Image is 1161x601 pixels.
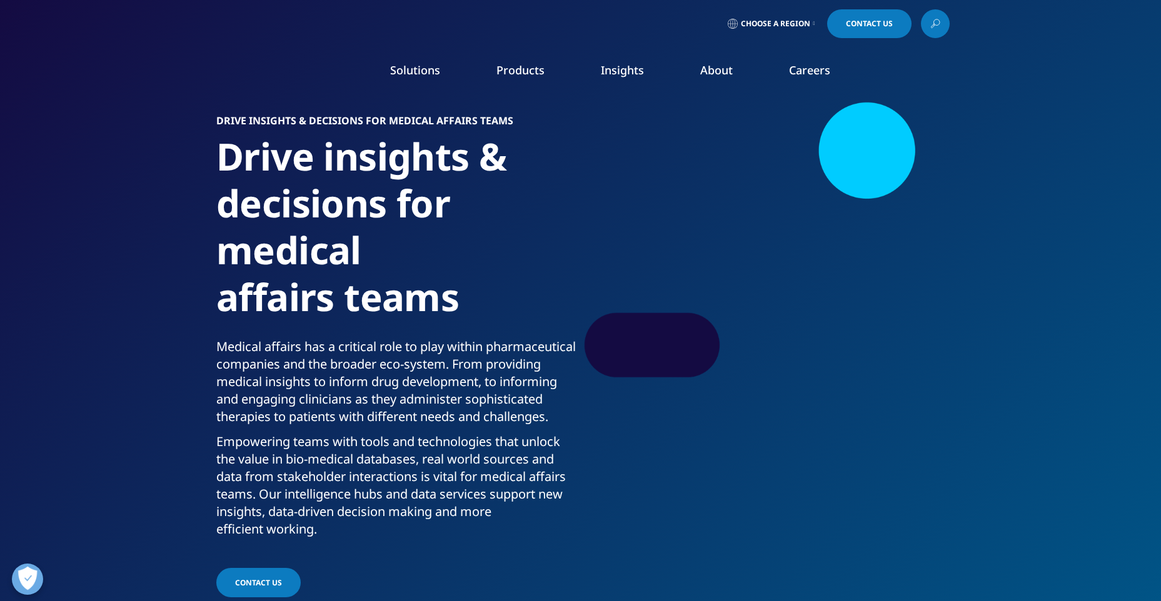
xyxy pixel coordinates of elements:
[789,62,830,77] a: Careers
[216,568,301,597] a: CONTACT US
[846,20,893,27] span: Contact Us
[12,564,43,595] button: Ouvrir le centre de préférences
[827,9,912,38] a: Contact Us
[741,19,810,29] span: Choose a Region
[212,64,312,82] img: IQVIA Healthcare Information Technology and Pharma Clinical Research Company
[700,62,733,77] a: About
[496,62,545,77] a: Products
[390,62,440,77] a: Solutions
[235,577,282,588] span: CONTACT US
[317,44,950,102] nav: Primary
[216,338,576,433] p: Medical affairs has a critical role to play within pharmaceutical companies and the broader eco-s...
[610,116,945,365] img: 2239_doctor-and-business-woman-handshaking-in-meeting.jpg
[216,433,576,545] p: Empowering teams with tools and technologies that unlock the value in bio-medical databases, real...
[601,62,644,77] a: Insights
[216,133,576,338] h1: Drive insights & decisions for medical affairs teams
[216,116,576,133] h6: Drive insights & decisions for medical affairs teams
